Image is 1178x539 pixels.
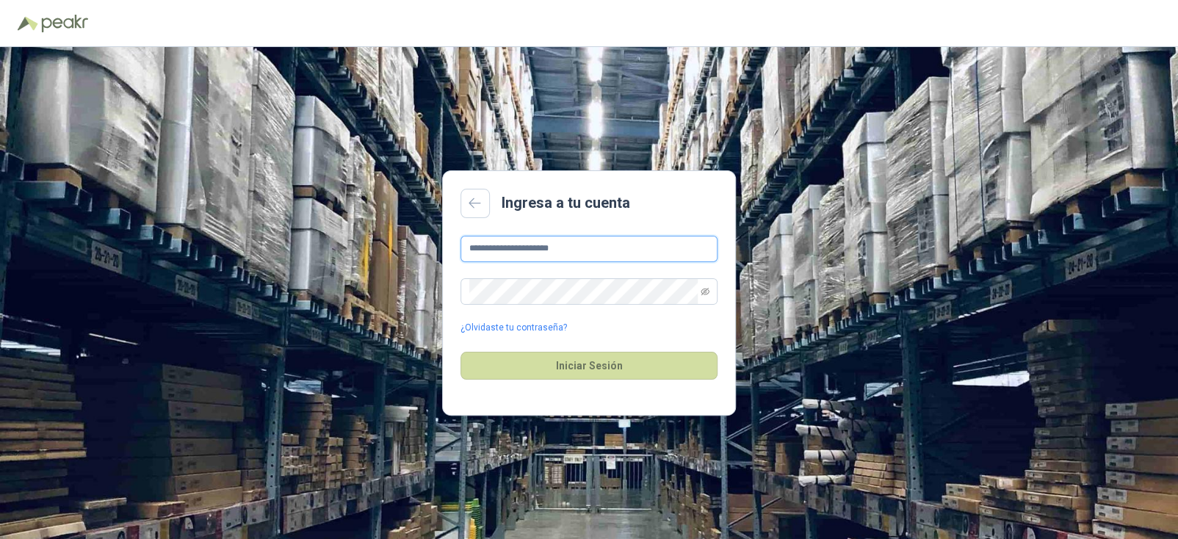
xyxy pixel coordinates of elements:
img: Logo [18,16,38,31]
h2: Ingresa a tu cuenta [502,192,630,214]
span: eye-invisible [701,287,709,296]
a: ¿Olvidaste tu contraseña? [460,321,567,335]
button: Iniciar Sesión [460,352,718,380]
img: Peakr [41,15,88,32]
